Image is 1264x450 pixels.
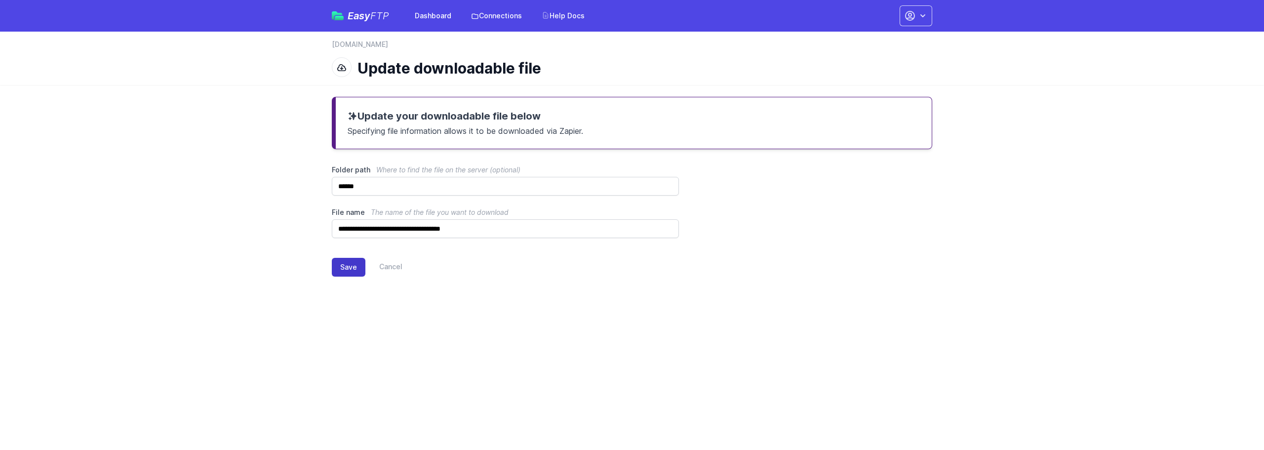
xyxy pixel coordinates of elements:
[348,11,389,21] span: Easy
[409,7,457,25] a: Dashboard
[465,7,528,25] a: Connections
[332,40,932,55] nav: Breadcrumb
[332,258,365,277] button: Save
[371,208,509,216] span: The name of the file you want to download
[332,207,679,217] label: File name
[370,10,389,22] span: FTP
[332,11,389,21] a: EasyFTP
[365,258,402,277] a: Cancel
[332,40,388,49] a: [DOMAIN_NAME]
[536,7,591,25] a: Help Docs
[1215,401,1252,438] iframe: Drift Widget Chat Controller
[348,123,920,137] p: Specifying file information allows it to be downloaded via Zapier.
[332,165,679,175] label: Folder path
[348,109,920,123] h3: Update your downloadable file below
[357,59,924,77] h1: Update downloadable file
[332,11,344,20] img: easyftp_logo.png
[376,165,520,174] span: Where to find the file on the server (optional)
